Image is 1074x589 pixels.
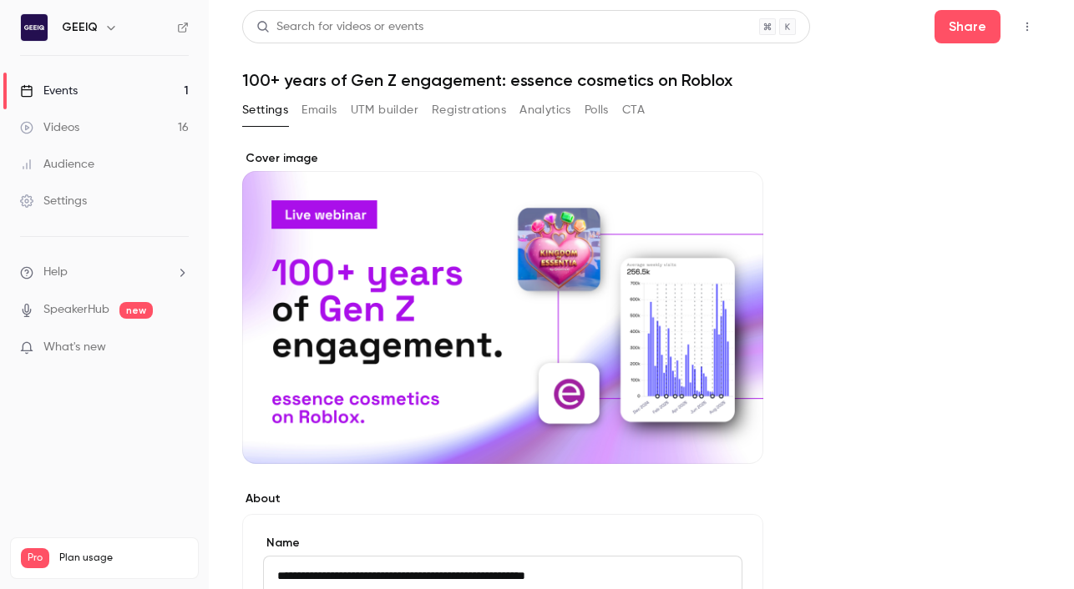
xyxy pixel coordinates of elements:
[242,150,763,464] section: Cover image
[43,301,109,319] a: SpeakerHub
[256,18,423,36] div: Search for videos or events
[519,97,571,123] button: Analytics
[20,83,78,99] div: Events
[20,156,94,173] div: Audience
[62,19,98,36] h6: GEEIQ
[119,302,153,319] span: new
[242,70,1041,90] h1: 100+ years of Gen Z engagement: essence cosmetics on Roblox
[21,548,49,568] span: Pro
[301,97,337,123] button: Emails
[935,10,1001,43] button: Share
[43,339,106,356] span: What's new
[351,97,418,123] button: UTM builder
[263,535,742,551] label: Name
[622,97,645,123] button: CTA
[585,97,609,123] button: Polls
[242,491,763,507] label: About
[20,193,87,209] div: Settings
[20,119,79,136] div: Videos
[21,14,48,41] img: GEEIQ
[43,264,68,281] span: Help
[242,150,763,167] label: Cover image
[59,551,188,565] span: Plan usage
[432,97,506,123] button: Registrations
[20,264,189,281] li: help-dropdown-opener
[242,97,288,123] button: Settings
